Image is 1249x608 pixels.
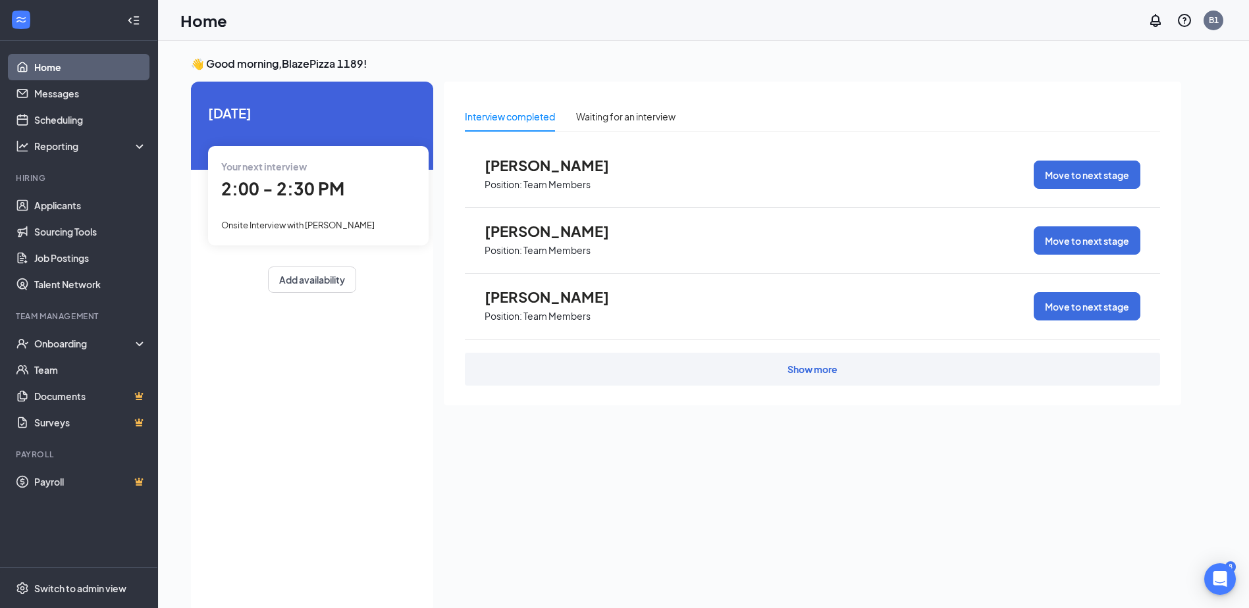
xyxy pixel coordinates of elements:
[1177,13,1192,28] svg: QuestionInfo
[208,103,416,123] span: [DATE]
[16,139,29,153] svg: Analysis
[1148,13,1163,28] svg: Notifications
[221,178,344,199] span: 2:00 - 2:30 PM
[34,357,147,383] a: Team
[180,9,227,32] h1: Home
[34,582,126,595] div: Switch to admin view
[221,220,375,230] span: Onsite Interview with [PERSON_NAME]
[485,288,629,305] span: [PERSON_NAME]
[34,107,147,133] a: Scheduling
[221,161,307,172] span: Your next interview
[34,469,147,495] a: PayrollCrown
[576,109,676,124] div: Waiting for an interview
[1209,14,1219,26] div: B1
[787,363,837,376] div: Show more
[485,178,522,191] p: Position:
[34,80,147,107] a: Messages
[34,218,147,245] a: Sourcing Tools
[34,271,147,297] a: Talent Network
[16,311,144,322] div: Team Management
[1034,161,1140,189] button: Move to next stage
[465,109,555,124] div: Interview completed
[485,244,522,257] p: Position:
[34,383,147,409] a: DocumentsCrown
[1034,292,1140,320] button: Move to next stage
[523,244,591,257] p: Team Members
[34,245,147,271] a: Job Postings
[485,157,629,174] span: [PERSON_NAME]
[16,449,144,460] div: Payroll
[16,337,29,350] svg: UserCheck
[34,54,147,80] a: Home
[34,409,147,436] a: SurveysCrown
[16,172,144,184] div: Hiring
[1225,561,1236,572] div: 8
[485,222,629,240] span: [PERSON_NAME]
[34,192,147,218] a: Applicants
[127,14,140,27] svg: Collapse
[523,178,591,191] p: Team Members
[1034,226,1140,255] button: Move to next stage
[1204,563,1236,595] div: Open Intercom Messenger
[191,57,1181,71] h3: 👋 Good morning, BlazePizza 1189 !
[523,310,591,322] p: Team Members
[34,337,136,350] div: Onboarding
[485,310,522,322] p: Position:
[14,13,28,26] svg: WorkstreamLogo
[16,582,29,595] svg: Settings
[34,139,147,153] div: Reporting
[268,266,356,293] button: Add availability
